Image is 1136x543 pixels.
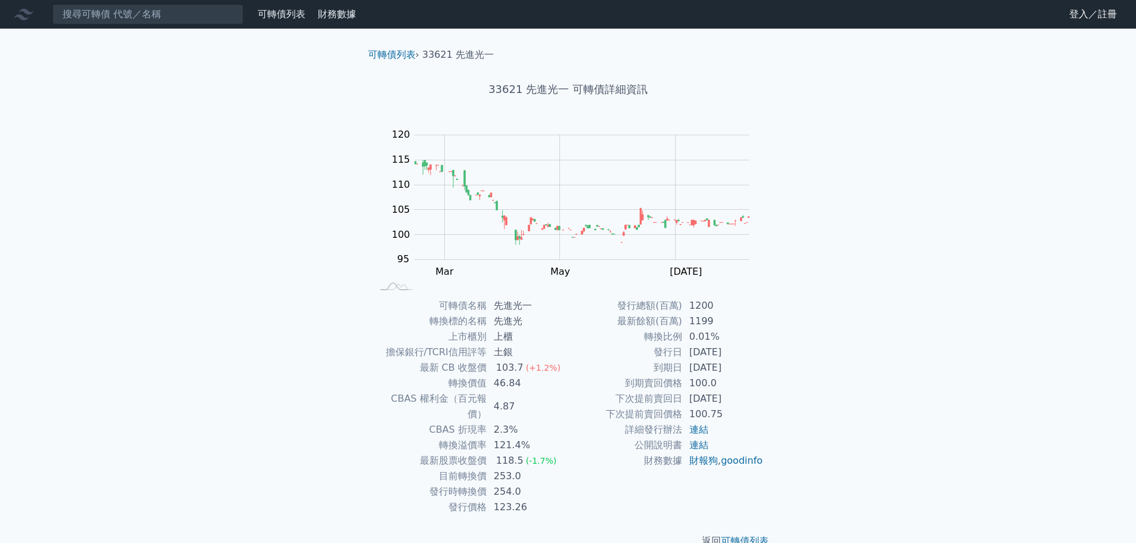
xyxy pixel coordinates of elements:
[494,360,526,376] div: 103.7
[373,437,487,453] td: 轉換溢價率
[682,391,764,407] td: [DATE]
[435,266,454,277] tspan: Mar
[373,376,487,391] td: 轉換價值
[258,8,305,20] a: 可轉債列表
[568,407,682,422] td: 下次提前賣回價格
[568,437,682,453] td: 公開說明書
[392,179,410,190] tspan: 110
[373,314,487,329] td: 轉換標的名稱
[721,455,763,466] a: goodinfo
[52,4,243,24] input: 搜尋可轉債 代號／名稱
[487,329,568,345] td: 上櫃
[373,345,487,360] td: 擔保銀行/TCRI信用評等
[568,298,682,314] td: 發行總額(百萬)
[487,499,568,515] td: 123.26
[682,360,764,376] td: [DATE]
[689,439,708,451] a: 連結
[670,266,702,277] tspan: [DATE]
[689,424,708,435] a: 連結
[568,376,682,391] td: 到期賣回價格
[494,453,526,468] div: 118.5
[568,422,682,437] td: 詳細發行辦法
[373,484,487,499] td: 發行時轉換價
[373,468,487,484] td: 目前轉換價
[373,453,487,468] td: 最新股票收盤價
[682,376,764,391] td: 100.0
[373,329,487,345] td: 上市櫃別
[386,129,767,277] g: Chart
[373,360,487,376] td: 最新 CB 收盤價
[368,48,419,62] li: ›
[392,204,410,215] tspan: 105
[487,422,568,437] td: 2.3%
[392,129,410,140] tspan: 120
[397,253,409,265] tspan: 95
[487,437,568,453] td: 121.4%
[682,329,764,345] td: 0.01%
[682,345,764,360] td: [DATE]
[682,298,764,314] td: 1200
[568,453,682,468] td: 財務數據
[526,363,561,373] span: (+1.2%)
[568,329,682,345] td: 轉換比例
[682,314,764,329] td: 1199
[568,391,682,407] td: 下次提前賣回日
[682,407,764,422] td: 100.75
[373,499,487,515] td: 發行價格
[550,266,570,277] tspan: May
[373,298,487,314] td: 可轉債名稱
[487,391,568,422] td: 4.87
[392,154,410,165] tspan: 115
[392,229,410,240] tspan: 100
[1060,5,1126,24] a: 登入／註冊
[487,376,568,391] td: 46.84
[689,455,718,466] a: 財報狗
[358,81,778,98] h1: 33621 先進光一 可轉債詳細資訊
[373,422,487,437] td: CBAS 折現率
[487,484,568,499] td: 254.0
[487,468,568,484] td: 253.0
[487,314,568,329] td: 先進光
[682,453,764,468] td: ,
[318,8,356,20] a: 財務數據
[373,391,487,422] td: CBAS 權利金（百元報價）
[368,49,416,60] a: 可轉債列表
[568,345,682,360] td: 發行日
[568,360,682,376] td: 到期日
[487,345,568,360] td: 土銀
[487,298,568,314] td: 先進光一
[422,48,494,62] li: 33621 先進光一
[568,314,682,329] td: 最新餘額(百萬)
[526,456,557,466] span: (-1.7%)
